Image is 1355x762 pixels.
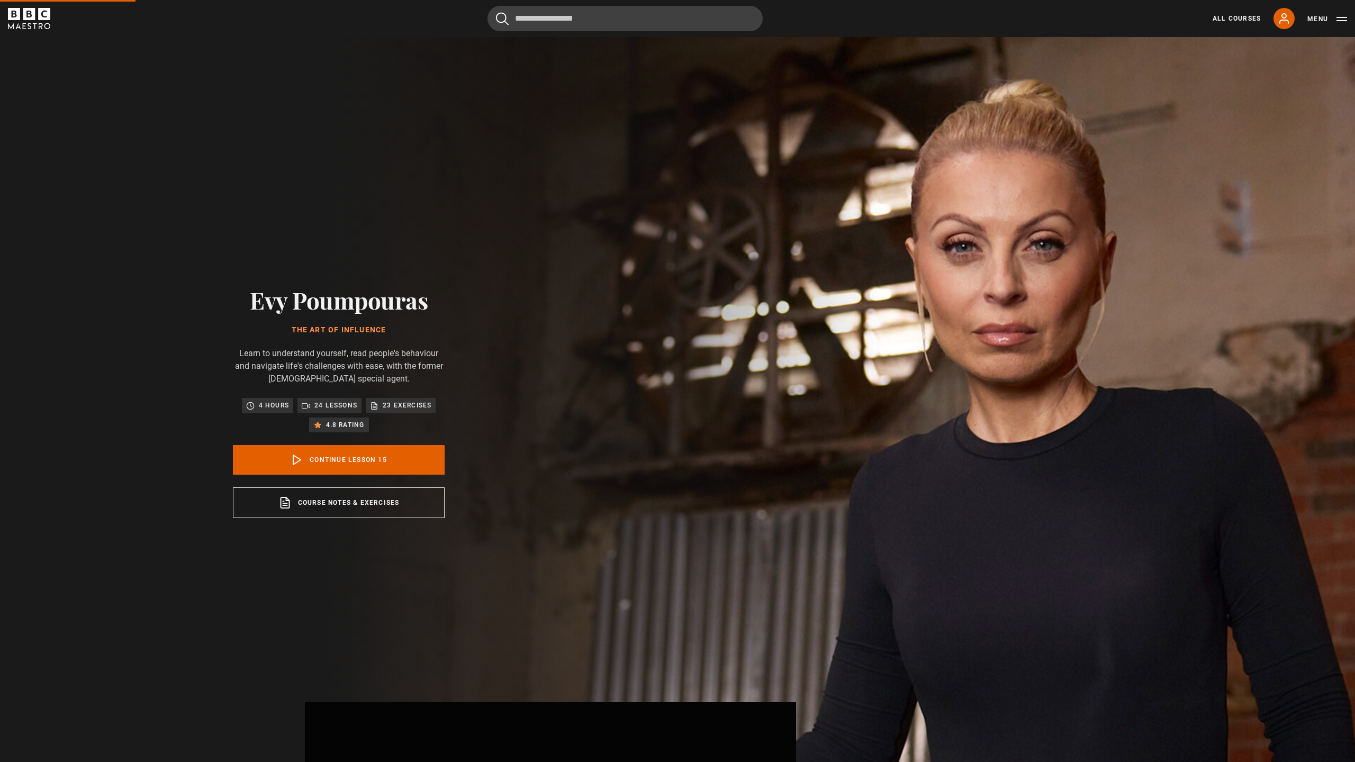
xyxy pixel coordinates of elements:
[8,8,50,29] svg: BBC Maestro
[233,286,445,313] h2: Evy Poumpouras
[233,487,445,518] a: Course notes & exercises
[496,12,509,25] button: Submit the search query
[314,400,357,411] p: 24 lessons
[233,445,445,475] a: Continue lesson 15
[233,326,445,334] h1: The Art of Influence
[259,400,289,411] p: 4 hours
[233,347,445,385] p: Learn to understand yourself, read people's behaviour and navigate life's challenges with ease, w...
[1307,14,1347,24] button: Toggle navigation
[1213,14,1261,23] a: All Courses
[487,6,763,31] input: Search
[383,400,431,411] p: 23 exercises
[326,420,365,430] p: 4.8 rating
